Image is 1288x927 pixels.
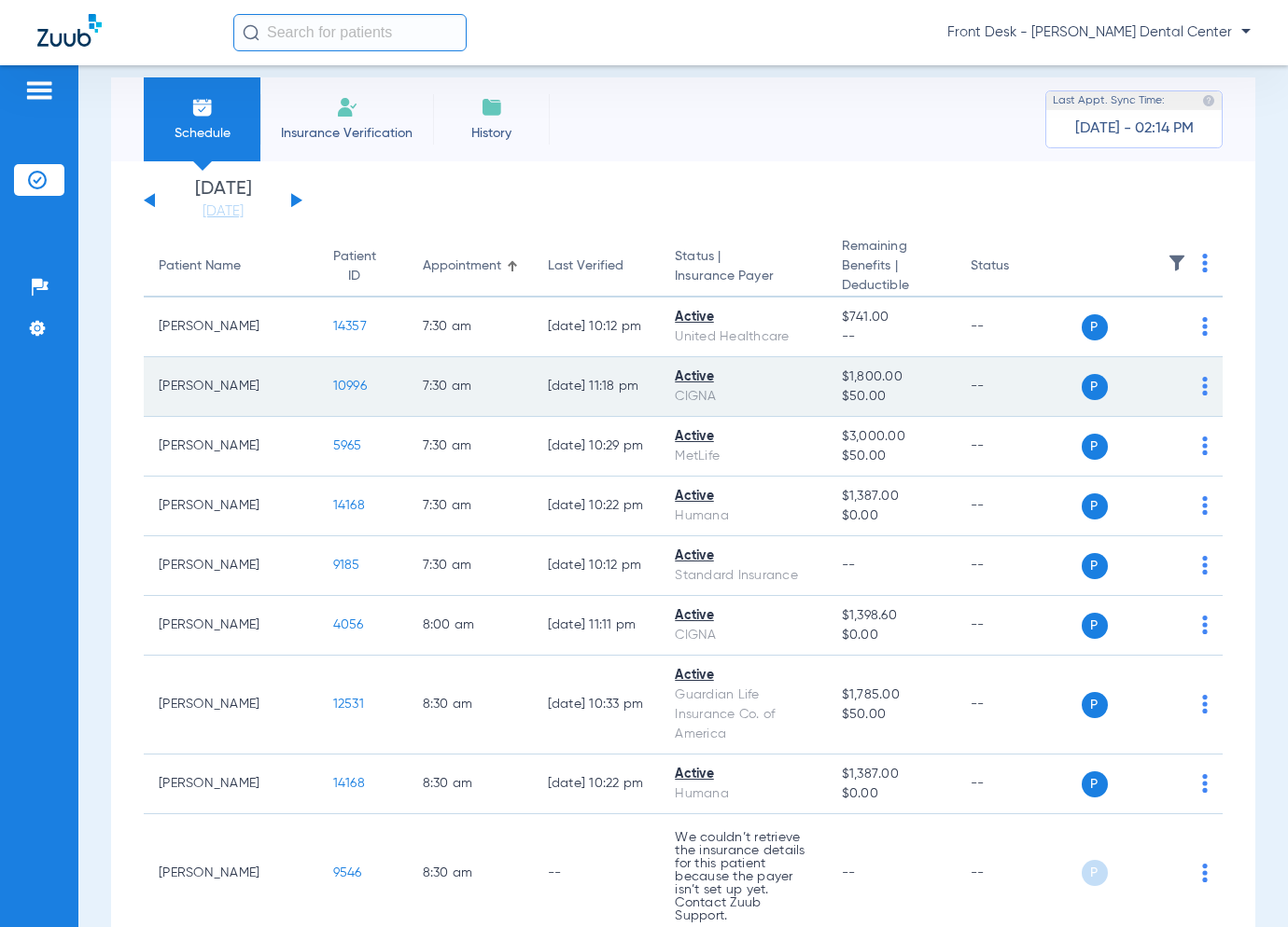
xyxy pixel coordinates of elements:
td: [PERSON_NAME] [144,596,318,656]
td: 7:30 AM [408,297,533,357]
span: $50.00 [842,705,941,725]
span: P [1082,613,1108,639]
span: History [447,124,536,143]
span: Deductible [842,276,941,296]
div: Guardian Life Insurance Co. of America [675,685,811,744]
div: Humana [675,506,811,526]
span: 14168 [333,777,365,790]
td: [DATE] 11:11 PM [533,596,661,656]
div: Active [675,547,811,566]
td: [PERSON_NAME] [144,656,318,754]
span: -- [842,559,856,572]
span: $1,387.00 [842,765,941,784]
iframe: Chat Widget [1195,837,1288,927]
span: Front Desk - [PERSON_NAME] Dental Center [947,23,1251,42]
span: $3,000.00 [842,427,941,447]
div: Active [675,487,811,506]
th: Remaining Benefits | [827,237,956,297]
td: 7:30 AM [408,417,533,477]
span: P [1082,771,1108,797]
td: [DATE] 10:22 PM [533,754,661,814]
td: -- [956,357,1082,417]
span: $1,800.00 [842,367,941,387]
td: [PERSON_NAME] [144,477,318,536]
span: P [1082,692,1108,718]
img: Zuub Logo [37,14,102,47]
img: last sync help info [1202,94,1215,107]
span: P [1082,553,1108,579]
span: Insurance Payer [675,267,811,286]
td: [PERSON_NAME] [144,754,318,814]
span: $50.00 [842,447,941,466]
span: Schedule [158,124,246,143]
td: -- [956,754,1082,814]
img: Manual Insurance Verification [336,96,358,118]
img: group-dot-blue.svg [1202,556,1208,574]
span: $0.00 [842,506,941,526]
img: filter.svg [1168,254,1186,272]
th: Status | [660,237,826,297]
div: Active [675,666,811,685]
span: $1,387.00 [842,487,941,506]
div: United Healthcare [675,327,811,347]
div: Standard Insurance [675,566,811,586]
span: 10996 [333,380,367,393]
td: [DATE] 11:18 PM [533,357,661,417]
img: hamburger-icon [24,79,54,102]
span: P [1082,314,1108,340]
td: 8:30 AM [408,656,533,754]
span: $0.00 [842,784,941,804]
div: Appointment [423,256,518,276]
span: 5965 [333,439,362,452]
td: [DATE] 10:12 PM [533,536,661,596]
div: Patient Name [159,256,241,276]
input: Search for patients [233,14,467,51]
td: [DATE] 10:33 PM [533,656,661,754]
td: [PERSON_NAME] [144,417,318,477]
div: Last Verified [548,256,623,276]
div: Active [675,765,811,784]
span: P [1082,434,1108,460]
span: -- [842,866,856,879]
td: 8:00 AM [408,596,533,656]
div: Patient ID [333,247,393,286]
li: [DATE] [167,180,279,221]
span: P [1082,493,1108,519]
div: Patient Name [159,256,303,276]
td: 8:30 AM [408,754,533,814]
span: 9185 [333,559,360,572]
img: History [481,96,503,118]
img: group-dot-blue.svg [1202,254,1208,272]
div: Patient ID [333,247,376,286]
span: P [1082,860,1108,886]
img: group-dot-blue.svg [1202,774,1208,793]
div: Last Verified [548,256,646,276]
div: Active [675,427,811,447]
td: -- [956,596,1082,656]
span: Last Appt. Sync Time: [1053,91,1165,110]
td: 7:30 AM [408,536,533,596]
td: [DATE] 10:22 PM [533,477,661,536]
td: -- [956,477,1082,536]
span: $0.00 [842,626,941,645]
span: -- [842,327,941,347]
span: $50.00 [842,387,941,407]
span: 12531 [333,698,364,711]
td: 7:30 AM [408,357,533,417]
span: P [1082,374,1108,400]
span: Insurance Verification [274,124,419,143]
div: CIGNA [675,626,811,645]
img: Schedule [191,96,214,118]
th: Status [956,237,1082,297]
div: MetLife [675,447,811,466]
span: 14168 [333,499,365,512]
td: [PERSON_NAME] [144,357,318,417]
td: [DATE] 10:29 PM [533,417,661,477]
img: group-dot-blue.svg [1202,616,1208,634]
span: 14357 [333,320,367,333]
td: -- [956,297,1082,357]
img: group-dot-blue.svg [1202,695,1208,713]
td: [PERSON_NAME] [144,297,318,357]
div: Active [675,367,811,387]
